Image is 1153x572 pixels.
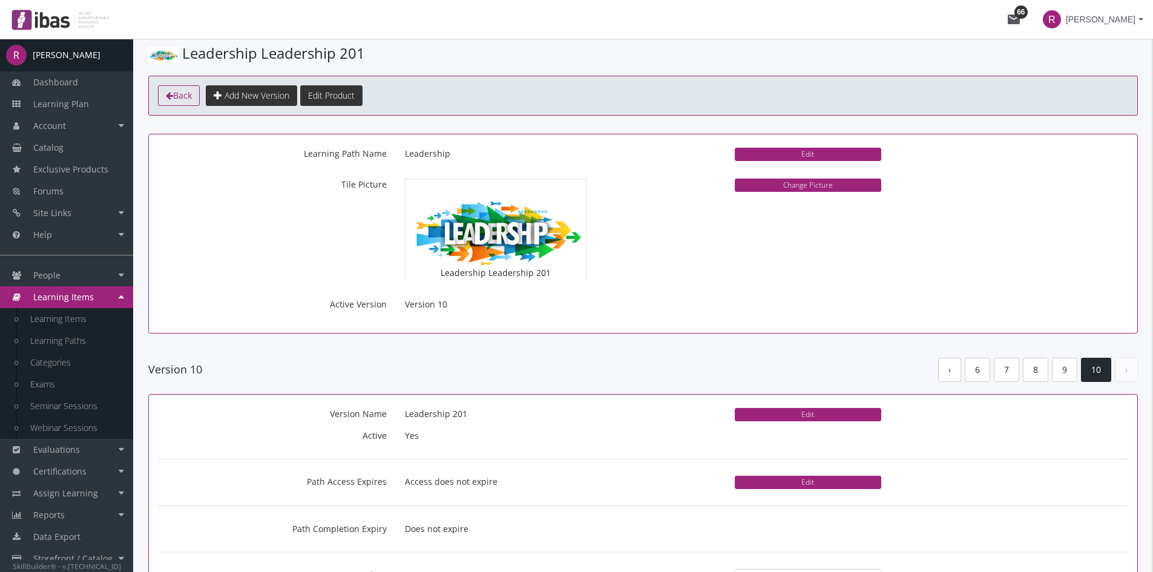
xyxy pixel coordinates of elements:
[405,294,716,315] p: Version 10
[33,531,80,542] span: Data Export
[1052,358,1077,383] a: 9
[405,472,716,492] p: Access does not expire
[1066,8,1135,30] span: [PERSON_NAME]
[206,85,297,106] button: Add New Version
[33,291,94,303] span: Learning Items
[1081,358,1111,383] a: 10
[300,85,363,106] button: Edit Product
[33,487,98,499] span: Assign Learning
[33,163,108,175] span: Exclusive Products
[33,49,100,61] div: [PERSON_NAME]
[149,294,396,311] label: Active Version
[33,185,64,197] span: Forums
[965,358,990,383] a: 6
[18,330,133,352] a: Learning Paths
[149,519,396,535] label: Path Completion Expiry
[405,404,716,424] p: Leadership 201
[18,352,133,373] a: Categories
[33,509,65,521] span: Reports
[6,45,27,65] span: R
[735,179,881,192] button: Change Picture
[148,364,202,376] h4: Version 10
[18,308,133,330] a: Learning Items
[33,465,87,477] span: Certifications
[409,268,583,277] h4: Leadership Leadership 201
[33,98,89,110] span: Learning Plan
[405,426,716,446] p: Yes
[149,404,396,420] label: Version Name
[1007,12,1021,27] mat-icon: mail
[149,426,396,442] label: Active
[149,174,396,191] label: Tile Picture
[18,395,133,417] a: Seminar Sessions
[149,143,396,160] label: Learning Path Name
[33,207,71,219] span: Site Links
[735,476,881,489] button: Edit
[994,358,1019,383] a: 7
[13,561,121,571] small: SkillBuilder® - v.[TECHNICAL_ID]
[33,120,66,131] span: Account
[149,472,396,488] label: Path Access Expires
[406,179,586,281] img: pathPicture.png
[1023,358,1048,383] a: 8
[33,553,113,564] span: Storefront / Catalog
[225,90,289,101] span: Add New Version
[405,519,1128,539] p: Does not expire
[1043,10,1061,28] span: R
[182,43,365,63] span: Leadership Leadership 201
[158,85,200,106] a: Back
[735,148,881,161] button: Edit
[33,229,52,240] span: Help
[33,269,61,281] span: People
[33,76,78,88] span: Dashboard
[148,47,179,64] img: pathPicture.png
[735,408,881,421] button: Edit
[405,143,716,164] p: Leadership
[173,90,192,101] span: Back
[18,373,133,395] a: Exams
[33,142,64,153] span: Catalog
[938,358,961,383] a: ‹
[1115,358,1138,383] a: ›
[33,444,80,455] span: Evaluations
[18,417,133,439] a: Webinar Sessions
